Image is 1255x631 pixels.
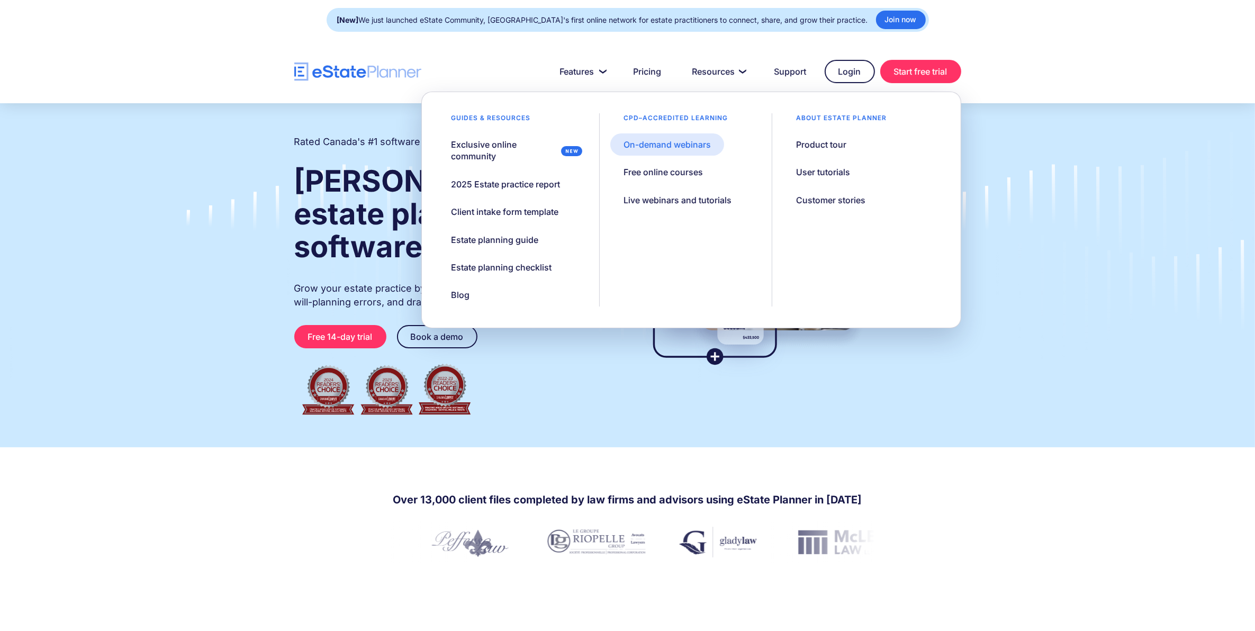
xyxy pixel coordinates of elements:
a: Live webinars and tutorials [610,189,745,211]
strong: [New] [337,15,359,24]
h2: Rated Canada's #1 software for estate practitioners [294,135,527,149]
div: Estate planning checklist [451,262,552,273]
a: Start free trial [880,60,961,83]
a: Pricing [621,61,674,82]
a: Login [825,60,875,83]
a: Free 14-day trial [294,325,386,348]
div: Exclusive online community [451,139,557,163]
div: On-demand webinars [624,139,711,150]
a: Resources [680,61,756,82]
div: We just launched eState Community, [GEOGRAPHIC_DATA]'s first online network for estate practition... [337,13,868,28]
a: Join now [876,11,926,29]
div: Customer stories [796,194,865,206]
div: CPD–accredited learning [610,113,741,128]
a: Free online courses [610,161,716,183]
div: About estate planner [783,113,900,128]
div: Guides & resources [438,113,544,128]
h4: Over 13,000 client files completed by law firms and advisors using eState Planner in [DATE] [393,492,862,507]
a: User tutorials [783,161,863,183]
a: Exclusive online community [438,133,589,168]
div: User tutorials [796,166,850,178]
div: Client intake form template [451,206,558,218]
div: 2025 Estate practice report [451,178,560,190]
a: Client intake form template [438,201,572,223]
a: Estate planning guide [438,229,552,251]
a: Book a demo [397,325,477,348]
div: Blog [451,289,470,301]
a: 2025 Estate practice report [438,173,573,195]
a: Customer stories [783,189,879,211]
a: home [294,62,421,81]
div: Product tour [796,139,846,150]
div: Free online courses [624,166,703,178]
a: Support [762,61,819,82]
a: Features [547,61,616,82]
strong: [PERSON_NAME] and estate planning software [294,163,606,265]
a: Blog [438,284,483,306]
a: On-demand webinars [610,133,724,156]
a: Estate planning checklist [438,256,565,278]
div: Estate planning guide [451,234,538,246]
p: Grow your estate practice by streamlining client intake, reducing will-planning errors, and draft... [294,282,608,309]
a: Product tour [783,133,860,156]
div: Live webinars and tutorials [624,194,732,206]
